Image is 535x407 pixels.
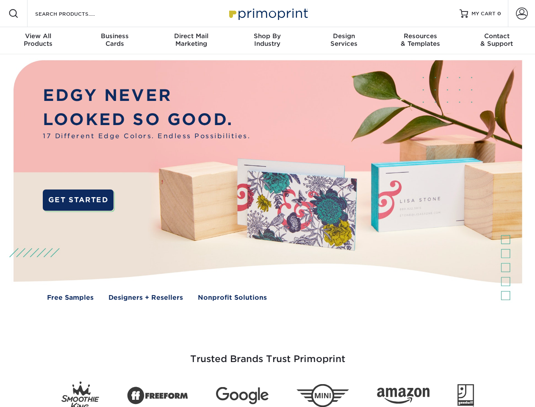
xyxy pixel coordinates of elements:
h3: Trusted Brands Trust Primoprint [20,333,516,375]
img: Amazon [377,388,430,404]
span: MY CART [471,10,496,17]
a: Direct MailMarketing [153,27,229,54]
span: Resources [382,32,458,40]
div: & Support [459,32,535,47]
a: Shop ByIndustry [229,27,305,54]
a: Resources& Templates [382,27,458,54]
a: BusinessCards [76,27,152,54]
p: EDGY NEVER [43,84,250,108]
div: Services [306,32,382,47]
span: 17 Different Edge Colors. Endless Possibilities. [43,131,250,141]
span: Design [306,32,382,40]
img: Google [216,387,269,404]
input: SEARCH PRODUCTS..... [34,8,117,19]
div: Cards [76,32,152,47]
div: & Templates [382,32,458,47]
span: Business [76,32,152,40]
a: Nonprofit Solutions [198,293,267,303]
span: 0 [497,11,501,17]
a: Free Samples [47,293,94,303]
div: Marketing [153,32,229,47]
p: LOOKED SO GOOD. [43,108,250,132]
a: GET STARTED [43,190,114,211]
a: Contact& Support [459,27,535,54]
span: Shop By [229,32,305,40]
span: Contact [459,32,535,40]
img: Goodwill [457,384,474,407]
a: DesignServices [306,27,382,54]
img: Primoprint [225,4,310,22]
a: Designers + Resellers [108,293,183,303]
div: Industry [229,32,305,47]
span: Direct Mail [153,32,229,40]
